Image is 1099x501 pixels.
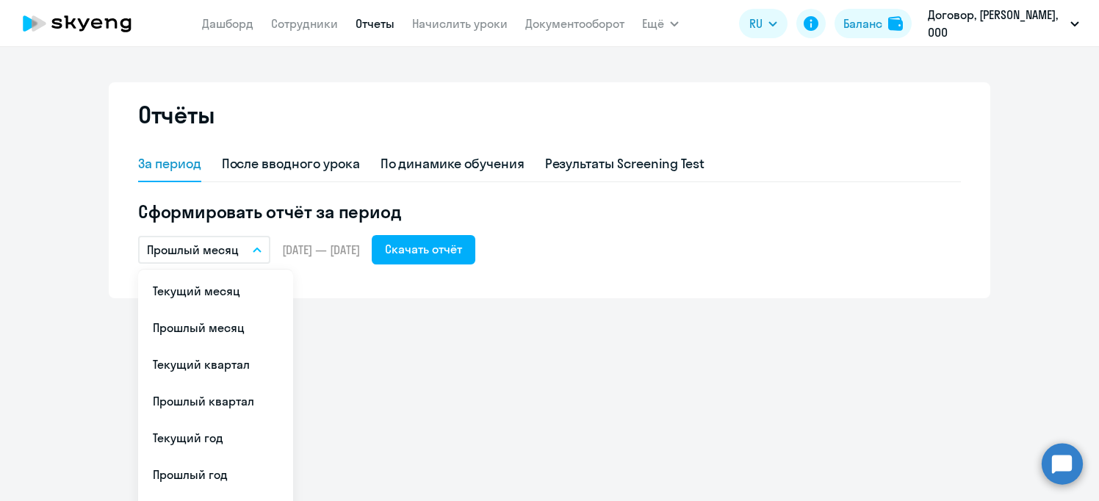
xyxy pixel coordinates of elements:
[138,100,215,129] h2: Отчёты
[138,154,201,173] div: За период
[356,16,394,31] a: Отчеты
[138,200,961,223] h5: Сформировать отчёт за период
[372,235,475,264] button: Скачать отчёт
[920,6,1087,41] button: Договор, [PERSON_NAME], ООО
[271,16,338,31] a: Сотрудники
[739,9,788,38] button: RU
[928,6,1064,41] p: Договор, [PERSON_NAME], ООО
[525,16,624,31] a: Документооборот
[749,15,763,32] span: RU
[282,242,360,258] span: [DATE] — [DATE]
[412,16,508,31] a: Начислить уроки
[385,240,462,258] div: Скачать отчёт
[642,9,679,38] button: Ещё
[202,16,253,31] a: Дашборд
[642,15,664,32] span: Ещё
[381,154,525,173] div: По динамике обучения
[888,16,903,31] img: balance
[222,154,360,173] div: После вводного урока
[545,154,705,173] div: Результаты Screening Test
[843,15,882,32] div: Баланс
[138,236,270,264] button: Прошлый месяц
[147,241,239,259] p: Прошлый месяц
[835,9,912,38] button: Балансbalance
